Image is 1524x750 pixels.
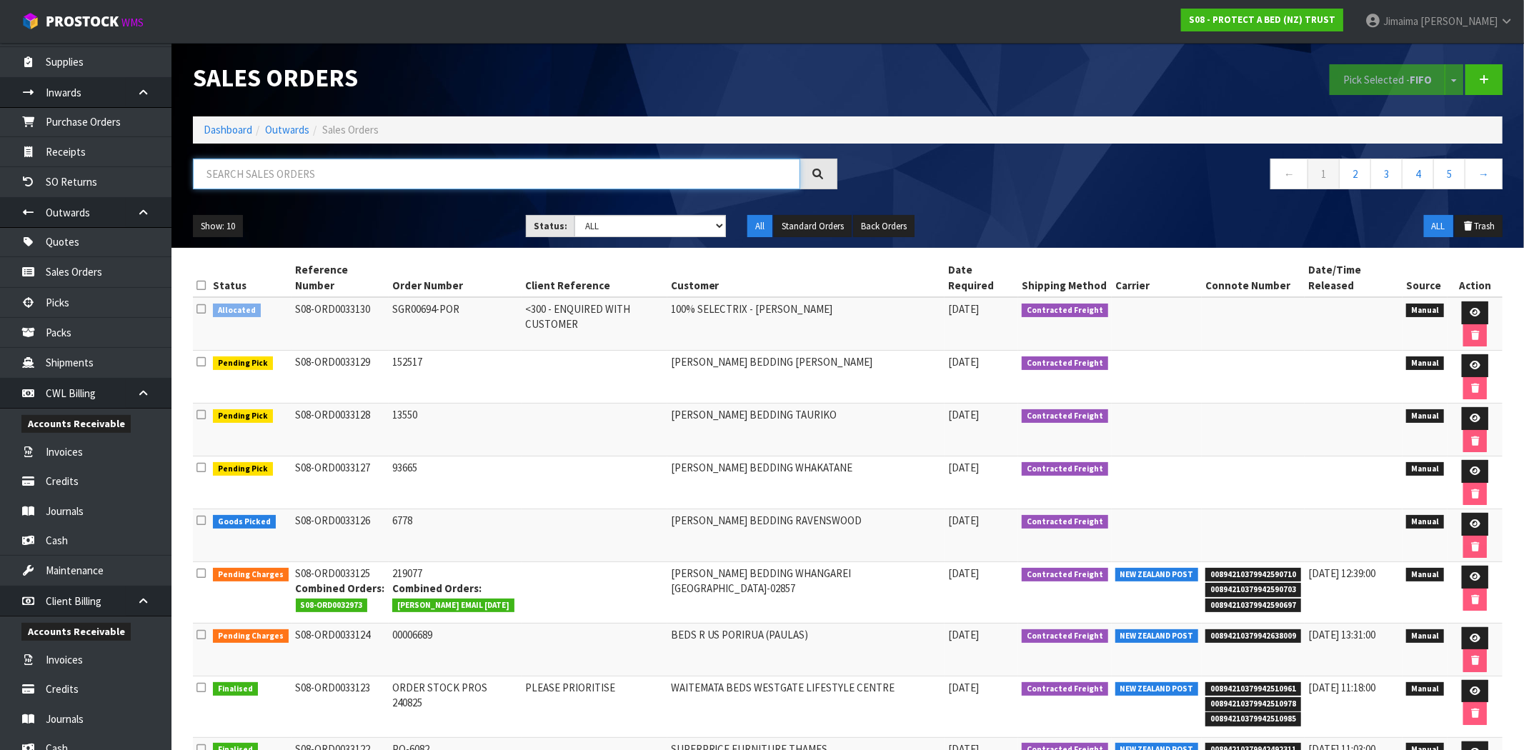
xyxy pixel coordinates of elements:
[1205,583,1301,597] span: 00894210379942590703
[1406,409,1444,424] span: Manual
[1406,304,1444,318] span: Manual
[1465,159,1503,189] a: →
[1205,697,1301,711] span: 00894210379942510978
[292,623,389,676] td: S08-ORD0033124
[389,297,522,351] td: SGR00694-POR
[1022,304,1108,318] span: Contracted Freight
[1205,599,1301,613] span: 00894210379942590697
[667,404,945,456] td: [PERSON_NAME] BEDDING TAURIKO
[389,623,522,676] td: 00006689
[389,259,522,297] th: Order Number
[204,123,252,136] a: Dashboard
[292,297,389,351] td: S08-ORD0033130
[859,159,1503,194] nav: Page navigation
[1424,215,1453,238] button: ALL
[392,581,482,595] strong: Combined Orders:
[1383,14,1418,28] span: Jimaima
[948,628,979,641] span: [DATE]
[1202,259,1305,297] th: Connote Number
[853,215,915,238] button: Back Orders
[667,456,945,509] td: [PERSON_NAME] BEDDING WHAKATANE
[1420,14,1498,28] span: [PERSON_NAME]
[1330,64,1445,95] button: Pick Selected -FIFO
[747,215,772,238] button: All
[213,682,258,696] span: Finalised
[945,259,1018,297] th: Date Required
[296,599,368,613] span: S08-ORD0032973
[292,676,389,737] td: S08-ORD0033123
[292,259,389,297] th: Reference Number
[1181,9,1343,31] a: S08 - PROTECT A BED (NZ) TRUST
[1308,628,1375,641] span: [DATE] 13:31:00
[213,568,289,582] span: Pending Charges
[948,566,979,580] span: [DATE]
[667,351,945,404] td: [PERSON_NAME] BEDDING [PERSON_NAME]
[1022,515,1108,529] span: Contracted Freight
[667,509,945,562] td: [PERSON_NAME] BEDDING RAVENSWOOD
[1022,629,1108,644] span: Contracted Freight
[1112,259,1202,297] th: Carrier
[389,509,522,562] td: 6778
[392,599,514,613] span: [PERSON_NAME] EMAIL [DATE]
[193,215,243,238] button: Show: 10
[1410,73,1432,86] strong: FIFO
[213,515,276,529] span: Goods Picked
[292,351,389,404] td: S08-ORD0033129
[522,259,667,297] th: Client Reference
[1406,568,1444,582] span: Manual
[389,456,522,509] td: 93665
[1189,14,1335,26] strong: S08 - PROTECT A BED (NZ) TRUST
[1115,568,1199,582] span: NEW ZEALAND POST
[1433,159,1465,189] a: 5
[667,676,945,737] td: WAITEMATA BEDS WESTGATE LIFESTYLE CENTRE
[213,304,261,318] span: Allocated
[667,562,945,624] td: [PERSON_NAME] BEDDING WHANGAREI [GEOGRAPHIC_DATA]-02857
[213,356,273,371] span: Pending Pick
[1205,629,1301,644] span: 00894210379942638009
[292,509,389,562] td: S08-ORD0033126
[534,220,567,232] strong: Status:
[46,12,119,31] span: ProStock
[1455,215,1503,238] button: Trash
[292,456,389,509] td: S08-ORD0033127
[667,297,945,351] td: 100% SELECTRIX - [PERSON_NAME]
[1406,629,1444,644] span: Manual
[21,415,131,433] span: Accounts Receivable
[1205,682,1301,696] span: 00894210379942510961
[948,355,979,369] span: [DATE]
[21,12,39,30] img: cube-alt.png
[667,623,945,676] td: BEDS R US PORIRUA (PAULAS)
[389,676,522,737] td: ORDER STOCK PROS 240825
[1305,259,1403,297] th: Date/Time Released
[322,123,379,136] span: Sales Orders
[193,159,800,189] input: Search sales orders
[1308,566,1375,580] span: [DATE] 12:39:00
[1022,356,1108,371] span: Contracted Freight
[1406,356,1444,371] span: Manual
[1270,159,1308,189] a: ←
[389,404,522,456] td: 13550
[1018,259,1112,297] th: Shipping Method
[1406,462,1444,476] span: Manual
[193,64,837,91] h1: Sales Orders
[1406,682,1444,696] span: Manual
[296,581,385,595] strong: Combined Orders:
[213,629,289,644] span: Pending Charges
[774,215,852,238] button: Standard Orders
[1115,682,1199,696] span: NEW ZEALAND POST
[389,351,522,404] td: 152517
[948,681,979,694] span: [DATE]
[389,562,522,624] td: 219077
[522,297,667,351] td: <300 - ENQUIRED WITH CUSTOMER
[1308,681,1375,694] span: [DATE] 11:18:00
[1115,629,1199,644] span: NEW ZEALAND POST
[1339,159,1371,189] a: 2
[667,259,945,297] th: Customer
[1448,259,1503,297] th: Action
[213,409,273,424] span: Pending Pick
[213,462,273,476] span: Pending Pick
[1406,515,1444,529] span: Manual
[1403,259,1448,297] th: Source
[265,123,309,136] a: Outwards
[1370,159,1403,189] a: 3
